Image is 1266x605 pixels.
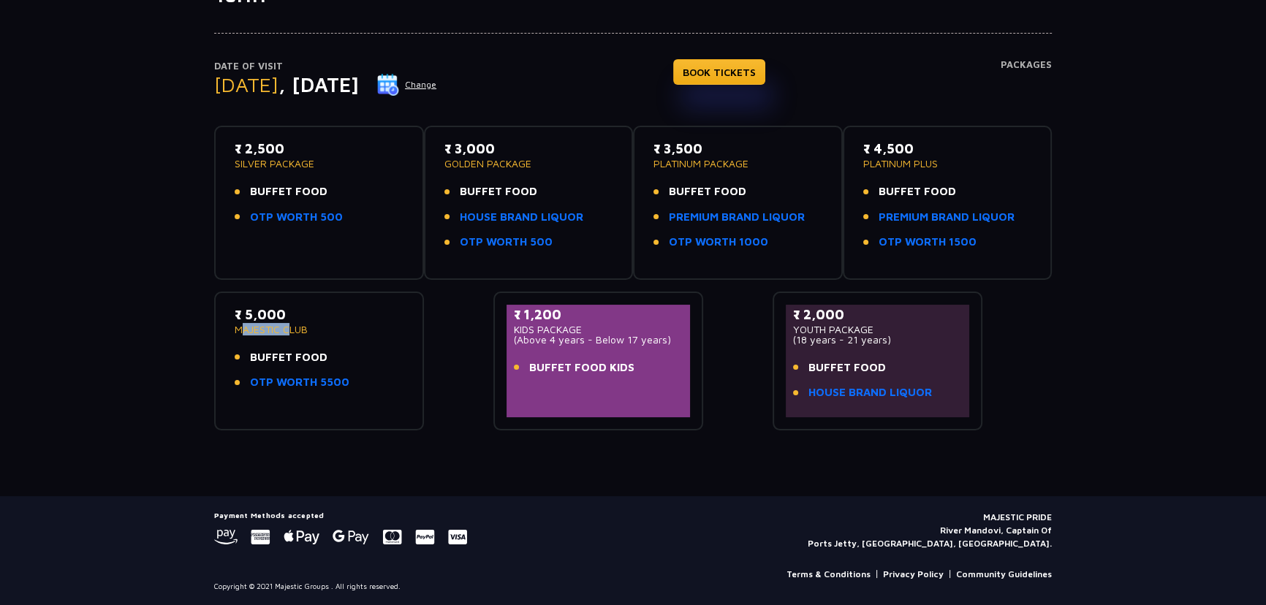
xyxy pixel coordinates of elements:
p: ₹ 1,200 [514,305,683,324]
p: ₹ 4,500 [863,139,1032,159]
a: Community Guidelines [956,568,1052,581]
span: BUFFET FOOD KIDS [529,359,634,376]
button: Change [376,73,437,96]
a: Terms & Conditions [786,568,871,581]
p: ₹ 2,500 [235,139,403,159]
p: MAJESTIC CLUB [235,324,403,335]
a: PREMIUM BRAND LIQUOR [879,209,1015,226]
span: BUFFET FOOD [669,183,746,200]
p: ₹ 5,000 [235,305,403,324]
span: BUFFET FOOD [808,359,886,376]
a: OTP WORTH 5500 [250,374,349,391]
p: SILVER PACKAGE [235,159,403,169]
a: HOUSE BRAND LIQUOR [460,209,583,226]
p: ₹ 3,500 [653,139,822,159]
span: BUFFET FOOD [250,349,327,366]
a: BOOK TICKETS [673,59,765,85]
p: (Above 4 years - Below 17 years) [514,335,683,345]
p: GOLDEN PACKAGE [444,159,613,169]
a: OTP WORTH 500 [460,234,553,251]
a: OTP WORTH 1000 [669,234,768,251]
p: ₹ 3,000 [444,139,613,159]
h4: Packages [1001,59,1052,112]
span: BUFFET FOOD [250,183,327,200]
p: ₹ 2,000 [793,305,962,324]
h5: Payment Methods accepted [214,511,467,520]
p: MAJESTIC PRIDE River Mandovi, Captain Of Ports Jetty, [GEOGRAPHIC_DATA], [GEOGRAPHIC_DATA]. [808,511,1052,550]
a: OTP WORTH 1500 [879,234,977,251]
a: HOUSE BRAND LIQUOR [808,384,932,401]
p: (18 years - 21 years) [793,335,962,345]
p: Copyright © 2021 Majestic Groups . All rights reserved. [214,581,401,592]
a: Privacy Policy [883,568,944,581]
p: PLATINUM PLUS [863,159,1032,169]
a: OTP WORTH 500 [250,209,343,226]
span: , [DATE] [278,72,359,96]
span: [DATE] [214,72,278,96]
span: BUFFET FOOD [879,183,956,200]
p: YOUTH PACKAGE [793,324,962,335]
span: BUFFET FOOD [460,183,537,200]
p: PLATINUM PACKAGE [653,159,822,169]
a: PREMIUM BRAND LIQUOR [669,209,805,226]
p: KIDS PACKAGE [514,324,683,335]
p: Date of Visit [214,59,437,74]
